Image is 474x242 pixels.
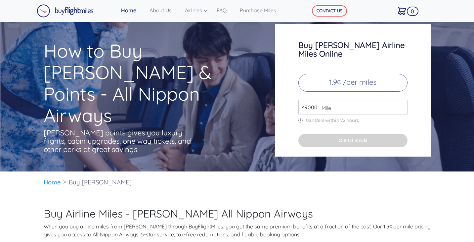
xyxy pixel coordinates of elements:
a: 0 [395,4,415,18]
img: Buy Flight Miles Logo [37,4,94,18]
a: Home [118,4,147,17]
a: About Us [147,4,182,17]
a: Purchase Miles [237,4,287,17]
button: CONTACT US [312,5,347,17]
a: FAQ [214,4,237,17]
img: Cart [398,7,406,15]
li: Buy [PERSON_NAME] [65,171,135,193]
a: Home [44,178,61,186]
h2: Buy Airline Miles - [PERSON_NAME] All Nippon Airways [44,207,431,220]
a: Buy Flight Miles Logo [37,3,94,19]
h3: Buy [PERSON_NAME] Airline Miles Online [298,41,408,58]
span: 0 [407,7,419,16]
span: Mile [318,104,331,112]
p: transfers within 72 hours [298,118,408,123]
h1: How to Buy [PERSON_NAME] & Points - All Nippon Airways [44,40,249,126]
p: [PERSON_NAME] points gives you luxury flights, cabin upgrades, one way tickets, and other perks a... [44,129,193,154]
p: 1.9¢ /per miles [298,74,408,92]
a: Airlines [182,4,214,17]
p: When you buy airline miles from [PERSON_NAME] through BuyFlightMiles, you get the same premium be... [44,222,431,238]
button: Out Of Stock! [298,134,408,147]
